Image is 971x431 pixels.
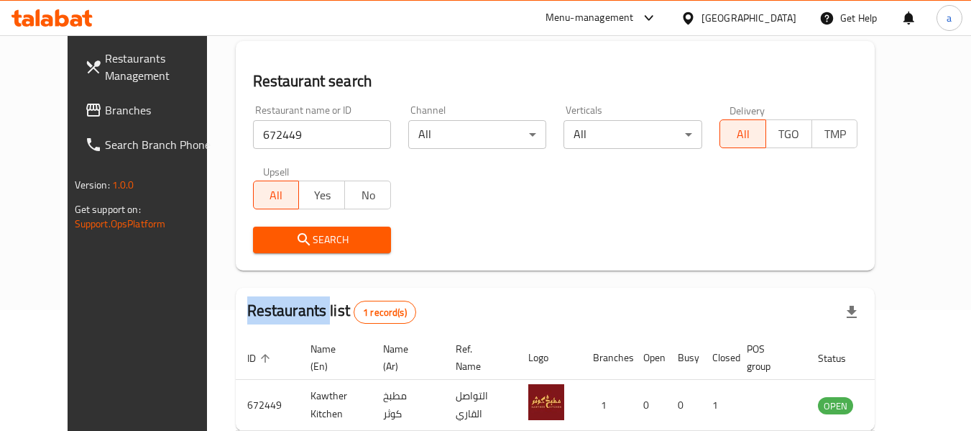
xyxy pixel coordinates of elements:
a: Support.OpsPlatform [75,214,166,233]
span: 1 record(s) [354,306,415,319]
button: TGO [765,119,812,148]
th: Busy [666,336,701,380]
div: OPEN [818,397,853,414]
span: POS group [747,340,789,375]
th: Branches [581,336,632,380]
img: Kawther Kitchen [528,384,564,420]
span: Restaurants Management [105,50,218,84]
th: Open [632,336,666,380]
button: All [253,181,300,209]
td: التواصل القاري [444,380,517,431]
label: Delivery [730,105,765,115]
td: 1 [581,380,632,431]
td: 0 [632,380,666,431]
button: Yes [298,181,345,209]
span: Status [818,350,865,367]
td: 0 [666,380,701,431]
span: Search Branch Phone [105,136,218,153]
button: No [344,181,391,209]
a: Branches [73,93,230,127]
span: Yes [305,185,339,206]
button: Search [253,227,391,253]
span: All [259,185,294,206]
div: All [408,120,546,149]
div: All [563,120,701,149]
span: All [726,124,760,145]
div: Total records count [354,301,416,324]
td: 1 [701,380,735,431]
span: 1.0.0 [112,176,134,194]
table: enhanced table [236,336,931,431]
span: Version: [75,176,110,194]
td: Kawther Kitchen [299,380,372,431]
div: Menu-management [546,9,634,27]
span: No [351,185,385,206]
span: OPEN [818,398,853,414]
span: TMP [818,124,852,145]
td: 672449 [236,380,299,431]
span: Branches [105,101,218,119]
a: Search Branch Phone [73,127,230,162]
span: Get support on: [75,200,141,219]
a: Restaurants Management [73,41,230,93]
div: [GEOGRAPHIC_DATA] [701,10,796,26]
label: Upsell [263,166,290,176]
span: ID [247,350,275,367]
button: TMP [811,119,858,148]
td: مطبخ كوثر [372,380,444,431]
input: Search for restaurant name or ID.. [253,120,391,149]
th: Closed [701,336,735,380]
h2: Restaurant search [253,71,858,92]
span: Search [264,231,379,249]
span: Ref. Name [456,340,500,375]
span: a [947,10,952,26]
h2: Restaurants list [247,300,416,324]
span: TGO [772,124,806,145]
div: Export file [834,295,869,330]
th: Logo [517,336,581,380]
span: Name (En) [310,340,354,375]
button: All [719,119,766,148]
span: Name (Ar) [383,340,427,375]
